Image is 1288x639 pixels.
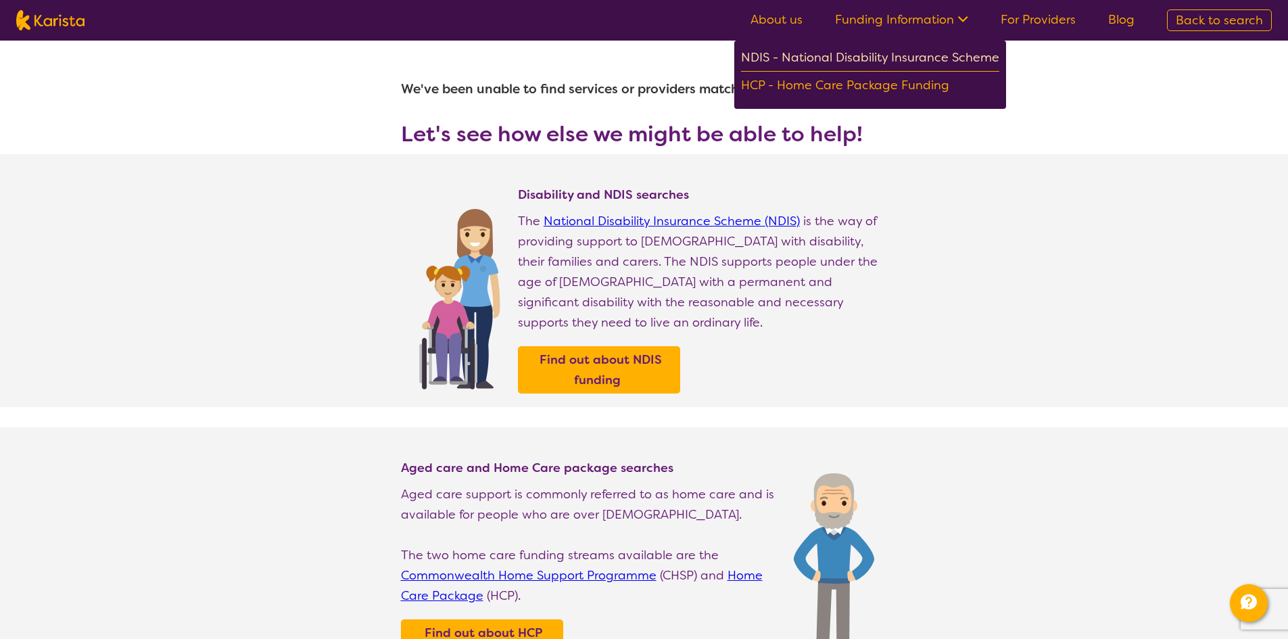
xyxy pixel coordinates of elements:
h4: Aged care and Home Care package searches [401,460,780,476]
h4: Disability and NDIS searches [518,187,888,203]
h3: Let's see how else we might be able to help! [401,122,888,146]
img: Find NDIS and Disability services and providers [414,200,504,389]
a: For Providers [1001,11,1076,28]
p: The is the way of providing support to [DEMOGRAPHIC_DATA] with disability, their families and car... [518,211,888,333]
div: HCP - Home Care Package Funding [741,75,999,99]
div: NDIS - National Disability Insurance Scheme [741,47,999,72]
a: Blog [1108,11,1135,28]
a: Find out about NDIS funding [521,350,677,390]
b: Find out about NDIS funding [540,352,662,388]
span: Back to search [1176,12,1263,28]
a: National Disability Insurance Scheme (NDIS) [544,213,800,229]
h1: We've been unable to find services or providers matching your search criteria. [401,73,888,105]
p: Aged care support is commonly referred to as home care and is available for people who are over [... [401,484,780,525]
button: Channel Menu [1230,584,1268,622]
a: Back to search [1167,9,1272,31]
img: Karista logo [16,10,85,30]
p: The two home care funding streams available are the (CHSP) and (HCP). [401,545,780,606]
a: Funding Information [835,11,968,28]
a: Commonwealth Home Support Programme [401,567,657,584]
a: About us [750,11,803,28]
